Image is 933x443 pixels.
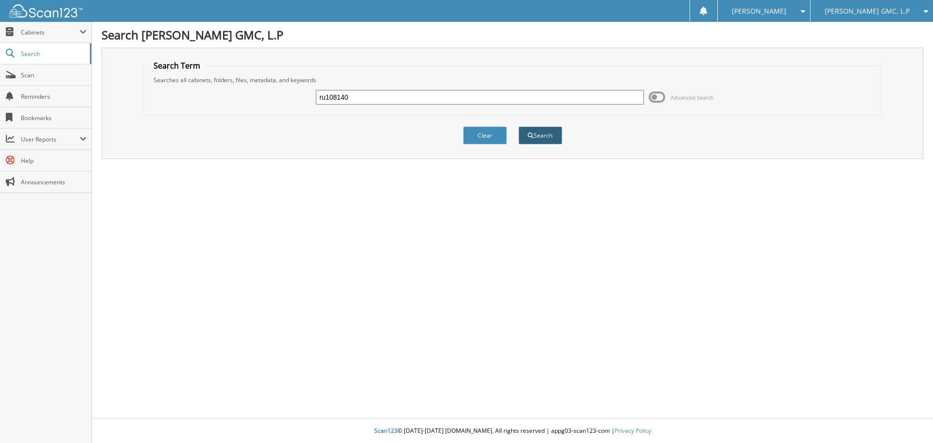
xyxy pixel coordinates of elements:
[21,50,85,58] span: Search
[21,135,80,143] span: User Reports
[149,76,877,84] div: Searches all cabinets, folders, files, metadata, and keywords
[884,396,933,443] iframe: Chat Widget
[518,126,562,144] button: Search
[102,27,923,43] h1: Search [PERSON_NAME] GMC, L.P
[825,8,910,14] span: [PERSON_NAME] GMC, L.P
[21,92,86,101] span: Reminders
[732,8,786,14] span: [PERSON_NAME]
[463,126,507,144] button: Clear
[21,178,86,186] span: Announcements
[374,426,397,435] span: Scan123
[21,157,86,165] span: Help
[21,71,86,79] span: Scan
[149,60,205,71] legend: Search Term
[10,4,83,18] img: scan123-logo-white.svg
[21,114,86,122] span: Bookmarks
[615,426,651,435] a: Privacy Policy
[21,28,80,36] span: Cabinets
[92,419,933,443] div: © [DATE]-[DATE] [DOMAIN_NAME]. All rights reserved | appg03-scan123-com |
[671,94,714,101] span: Advanced Search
